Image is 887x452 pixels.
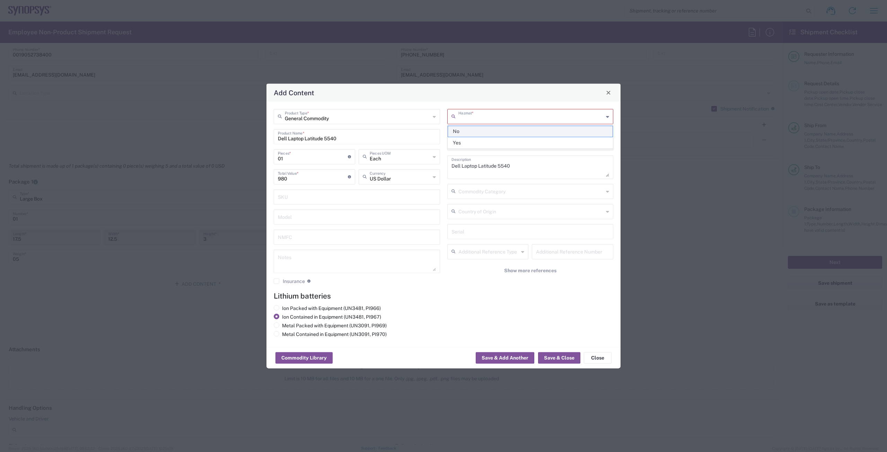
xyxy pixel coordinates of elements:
span: Show more references [504,267,556,274]
button: Commodity Library [275,352,333,363]
label: Insurance [274,278,305,284]
span: No [448,126,613,137]
label: Ion Packed with Equipment (UN3481, PI966) [274,305,381,311]
label: Metal Contained in Equipment (UN3091, PI970) [274,331,387,337]
label: Metal Packed with Equipment (UN3091, PI969) [274,322,387,328]
button: Save & Add Another [476,352,534,363]
button: Save & Close [538,352,580,363]
button: Close [604,88,613,97]
h4: Lithium batteries [274,291,613,300]
label: Ion Contained in Equipment (UN3481, PI967) [274,313,381,320]
span: Yes [448,138,613,148]
button: Close [584,352,612,363]
div: This field is required [447,124,614,130]
h4: Add Content [274,87,314,97]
